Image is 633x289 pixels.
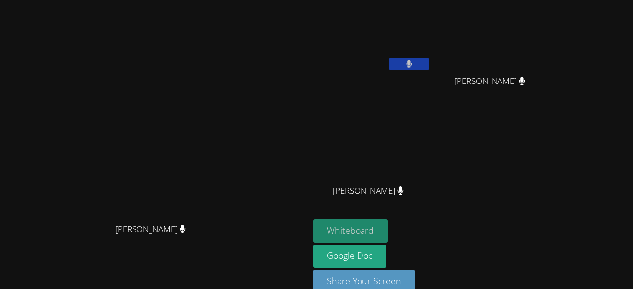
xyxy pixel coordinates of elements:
[454,74,525,88] span: [PERSON_NAME]
[313,219,388,243] button: Whiteboard
[313,245,386,268] a: Google Doc
[115,222,186,237] span: [PERSON_NAME]
[333,184,404,198] span: [PERSON_NAME]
